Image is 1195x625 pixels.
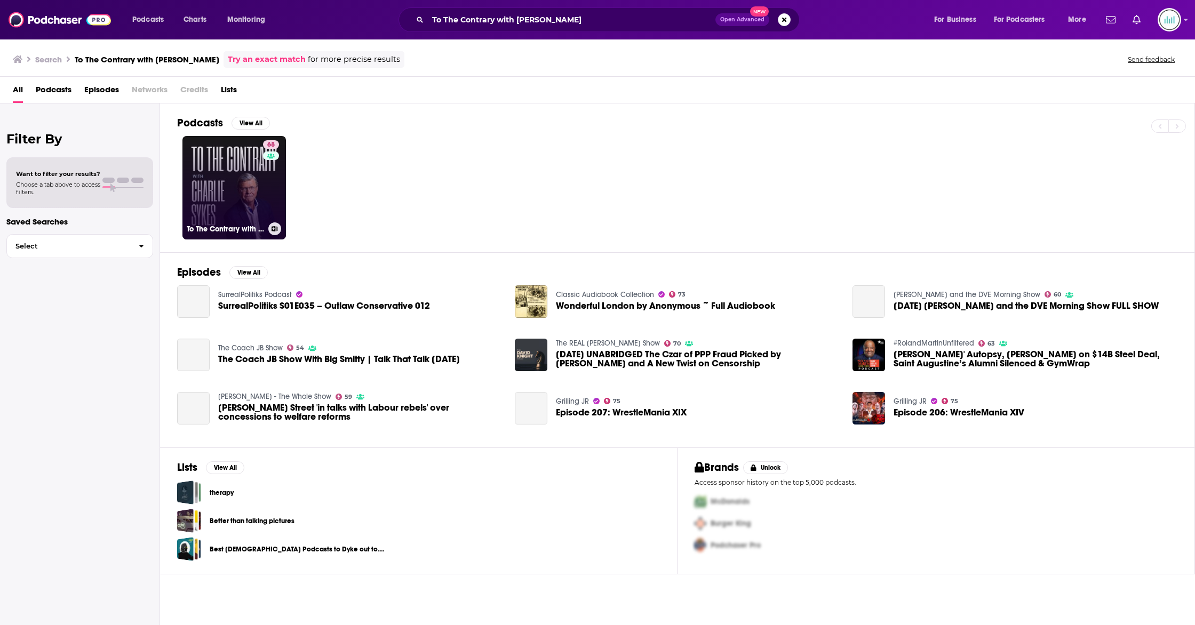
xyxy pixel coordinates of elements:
[210,515,294,527] a: Better than talking pictures
[84,81,119,103] span: Episodes
[515,392,547,424] a: Episode 207: WrestleMania XIX
[36,81,71,103] a: Podcasts
[6,234,153,258] button: Select
[35,54,62,65] h3: Search
[177,480,201,504] a: therapy
[942,398,959,404] a: 75
[180,81,208,103] span: Credits
[267,140,275,150] span: 68
[927,11,990,28] button: open menu
[218,290,292,299] a: SurrealPolitiks Podcast
[556,290,654,299] a: Classic Audiobook Collection
[695,478,1177,486] p: Access sponsor history on the top 5,000 podcasts.
[206,461,244,474] button: View All
[1158,8,1181,31] span: Logged in as podglomerate
[673,341,681,346] span: 70
[894,290,1040,299] a: Randy Baumann and the DVE Morning Show
[177,11,213,28] a: Charts
[711,519,751,528] span: Burger King
[16,181,100,196] span: Choose a tab above to access filters.
[220,11,279,28] button: open menu
[132,12,164,27] span: Podcasts
[669,291,686,298] a: 73
[1045,291,1062,298] a: 60
[690,512,711,534] img: Second Pro Logo
[296,346,304,350] span: 54
[853,285,885,318] a: 7.22.24 Randy Baumann and the DVE Morning Show FULL SHOW
[218,403,502,421] a: Downing Street 'in talks with Labour rebels' over concessions to welfare reforms
[177,461,244,474] a: ListsView All
[894,339,974,348] a: #RolandMartinUnfiltered
[894,350,1177,368] span: [PERSON_NAME]' Autopsy, [PERSON_NAME] on $14B Steel Deal, Saint Augustine’s Alumni Silenced & Gym...
[218,355,460,364] a: The Coach JB Show With Big Smitty | Talk That Talk Tuesday December 31st, 2024
[210,487,234,499] a: therapy
[1125,55,1178,64] button: Send feedback
[711,497,750,506] span: McDonalds
[6,131,153,147] h2: Filter By
[409,7,810,32] div: Search podcasts, credits, & more...
[184,12,206,27] span: Charts
[9,10,111,30] img: Podchaser - Follow, Share and Rate Podcasts
[218,355,460,364] span: The Coach JB Show With Big Smitty | Talk That Talk [DATE]
[515,285,547,318] a: Wonderful London by Anonymous ~ Full Audiobook
[743,461,788,474] button: Unlock
[894,397,927,406] a: Grilling JR
[177,266,268,279] a: EpisodesView All
[229,266,268,279] button: View All
[613,399,620,404] span: 75
[287,344,305,351] a: 54
[715,13,769,26] button: Open AdvancedNew
[13,81,23,103] span: All
[894,408,1024,417] a: Episode 206: WrestleMania XIV
[177,116,223,130] h2: Podcasts
[1054,292,1061,297] span: 60
[515,339,547,371] img: 6Dec24 UNABRIDGED The Czar of PPP Fraud Picked by Trump and A New Twist on Censorship
[7,243,130,250] span: Select
[750,6,769,17] span: New
[894,301,1159,310] span: [DATE] [PERSON_NAME] and the DVE Morning Show FULL SHOW
[6,217,153,227] p: Saved Searches
[556,301,775,310] a: Wonderful London by Anonymous ~ Full Audiobook
[16,170,100,178] span: Want to filter your results?
[308,53,400,66] span: for more precise results
[125,11,178,28] button: open menu
[336,394,353,400] a: 59
[894,350,1177,368] a: Jabari Peoples' Autopsy, Gary Mayor on $14B Steel Deal, Saint Augustine’s Alumni Silenced & GymWrap
[720,17,764,22] span: Open Advanced
[556,408,687,417] a: Episode 207: WrestleMania XIX
[1061,11,1100,28] button: open menu
[177,461,197,474] h2: Lists
[1068,12,1086,27] span: More
[894,301,1159,310] a: 7.22.24 Randy Baumann and the DVE Morning Show FULL SHOW
[218,301,430,310] a: SurrealPolitiks S01E035 – Outlaw Conservative 012
[345,395,352,399] span: 59
[690,534,711,556] img: Third Pro Logo
[177,339,210,371] a: The Coach JB Show With Big Smitty | Talk That Talk Tuesday December 31st, 2024
[177,537,201,561] a: Best Lesbian Podcasts to Dyke out to....
[218,403,502,421] span: [PERSON_NAME] Street 'in talks with Labour rebels' over concessions to welfare reforms
[263,140,279,149] a: 68
[177,509,201,533] a: Better than talking pictures
[1128,11,1145,29] a: Show notifications dropdown
[221,81,237,103] a: Lists
[934,12,976,27] span: For Business
[232,117,270,130] button: View All
[853,392,885,424] img: Episode 206: WrestleMania XIV
[690,491,711,512] img: First Pro Logo
[556,350,840,368] a: 6Dec24 UNABRIDGED The Czar of PPP Fraud Picked by Trump and A New Twist on Censorship
[218,392,331,401] a: Nick Ferrari - The Whole Show
[177,266,221,279] h2: Episodes
[177,392,210,424] a: Downing Street 'in talks with Labour rebels' over concessions to welfare reforms
[177,285,210,318] a: SurrealPolitiks S01E035 – Outlaw Conservative 012
[227,12,265,27] span: Monitoring
[182,136,286,239] a: 68To The Contrary with [PERSON_NAME]
[994,12,1045,27] span: For Podcasters
[664,340,681,347] a: 70
[978,340,995,347] a: 63
[177,116,270,130] a: PodcastsView All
